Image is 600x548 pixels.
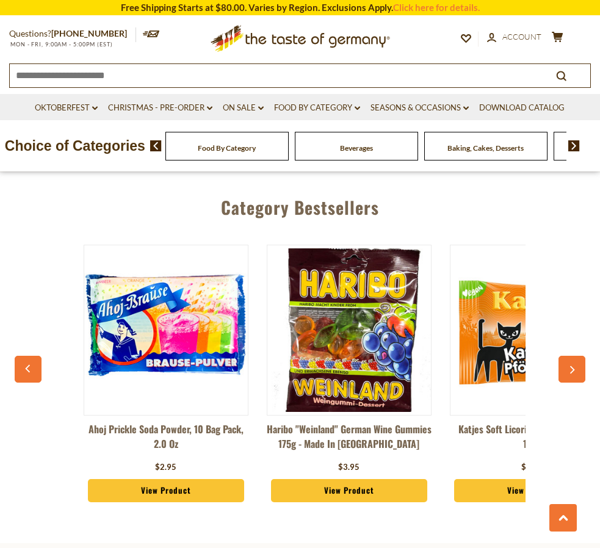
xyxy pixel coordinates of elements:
[150,140,162,151] img: previous arrow
[340,143,373,153] a: Beverages
[9,26,136,41] p: Questions?
[84,248,248,412] img: Ahoj Prickle Soda Powder, 10 bag pack, 2.0 oz
[35,101,98,115] a: Oktoberfest
[393,2,480,13] a: Click here for details.
[370,101,469,115] a: Seasons & Occasions
[198,143,256,153] a: Food By Category
[274,101,360,115] a: Food By Category
[521,461,543,474] div: $3.95
[223,101,264,115] a: On Sale
[51,28,127,38] a: [PHONE_NUMBER]
[487,31,541,44] a: Account
[479,101,565,115] a: Download Catalog
[108,101,212,115] a: Christmas - PRE-ORDER
[88,479,245,502] a: View Product
[568,140,580,151] img: next arrow
[267,248,431,412] img: Haribo
[155,461,176,474] div: $2.95
[84,422,248,458] a: Ahoj Prickle Soda Powder, 10 bag pack, 2.0 oz
[9,41,113,48] span: MON - FRI, 9:00AM - 5:00PM (EST)
[18,179,582,229] div: Category Bestsellers
[447,143,524,153] a: Baking, Cakes, Desserts
[338,461,360,474] div: $3.95
[271,479,428,502] a: View Product
[502,32,541,41] span: Account
[267,422,432,458] a: Haribo "Weinland" German Wine Gummies 175g - Made in [GEOGRAPHIC_DATA]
